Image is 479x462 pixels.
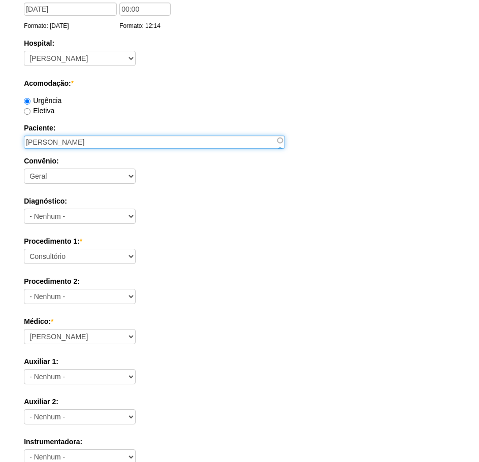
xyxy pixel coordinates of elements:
label: Auxiliar 2: [24,397,455,407]
label: Procedimento 2: [24,276,455,286]
label: Auxiliar 1: [24,356,455,367]
span: Este campo é obrigatório. [80,237,82,245]
span: Este campo é obrigatório. [51,317,53,325]
label: Eletiva [24,107,54,115]
label: Médico: [24,316,455,326]
input: Eletiva [24,108,30,115]
label: Diagnóstico: [24,196,455,206]
label: Hospital: [24,38,455,48]
span: Este campo é obrigatório. [71,79,74,87]
label: Paciente: [24,123,455,133]
div: Formato: 12:14 [119,21,173,31]
label: Convênio: [24,156,455,166]
label: Acomodação: [24,78,455,88]
input: Urgência [24,98,30,105]
label: Procedimento 1: [24,236,455,246]
label: Urgência [24,96,61,105]
div: Formato: [DATE] [24,21,119,31]
label: Instrumentadora: [24,437,455,447]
